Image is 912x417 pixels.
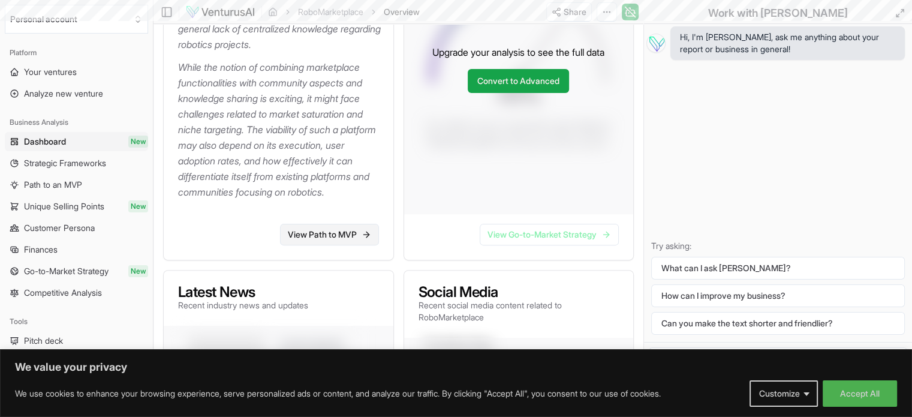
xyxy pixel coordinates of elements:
span: New [128,136,148,148]
p: We use cookies to enhance your browsing experience, serve personalized ads or content, and analyz... [15,386,661,401]
a: Competitive Analysis [5,283,148,302]
a: DashboardNew [5,132,148,151]
span: Go-to-Market Strategy [24,265,109,277]
button: Can you make the text shorter and friendlier? [651,312,905,335]
a: View Go-to-Market Strategy [480,224,619,245]
a: View Path to MVP [280,224,379,245]
span: Pitch deck [24,335,63,347]
div: Tools [5,312,148,331]
a: Pitch deck [5,331,148,350]
h3: Latest News [178,285,308,299]
p: Recent industry news and updates [178,299,308,311]
a: Strategic Frameworks [5,154,148,173]
p: Recent social media content related to RoboMarketplace [419,299,619,323]
p: We value your privacy [15,360,897,374]
a: Analyze new venture [5,84,148,103]
button: What can I ask [PERSON_NAME]? [651,257,905,280]
a: Finances [5,240,148,259]
button: Customize [750,380,818,407]
a: Customer Persona [5,218,148,238]
a: Convert to Advanced [468,69,569,93]
button: Accept All [823,380,897,407]
div: Business Analysis [5,113,148,132]
img: Vera [646,34,666,53]
span: Hi, I'm [PERSON_NAME], ask me anything about your report or business in general! [680,31,895,55]
span: Analyze new venture [24,88,103,100]
h3: Social Media [419,285,619,299]
span: New [128,265,148,277]
span: Competitive Analysis [24,287,102,299]
a: Go-to-Market StrategyNew [5,262,148,281]
a: Your ventures [5,62,148,82]
a: Unique Selling PointsNew [5,197,148,216]
span: Strategic Frameworks [24,157,106,169]
span: Customer Persona [24,222,95,234]
div: Platform [5,43,148,62]
a: Path to an MVP [5,175,148,194]
p: While the notion of combining marketplace functionalities with community aspects and knowledge sh... [178,59,384,200]
span: Unique Selling Points [24,200,104,212]
p: Try asking: [651,240,905,252]
span: Your ventures [24,66,77,78]
span: Path to an MVP [24,179,82,191]
span: Finances [24,244,58,256]
p: Upgrade your analysis to see the full data [432,45,604,59]
span: Dashboard [24,136,66,148]
button: How can I improve my business? [651,284,905,307]
span: New [128,200,148,212]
